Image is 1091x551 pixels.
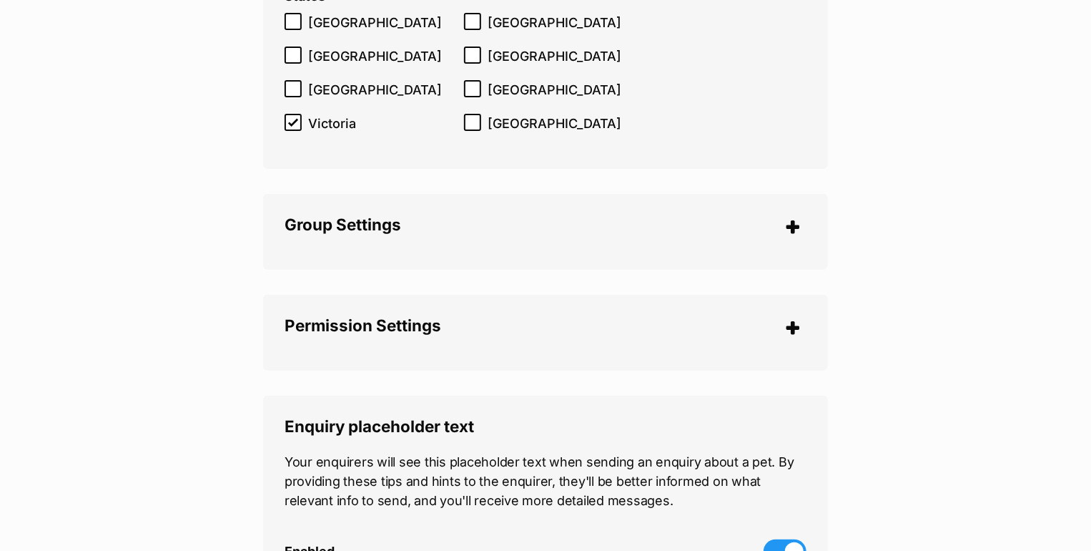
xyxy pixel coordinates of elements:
[488,47,636,66] span: [GEOGRAPHIC_DATA]
[285,452,806,510] p: Your enquirers will see this placeholder text when sending an enquiry about a pet. By providing t...
[488,13,636,32] span: [GEOGRAPHIC_DATA]
[285,215,401,234] span: Group Settings
[488,80,636,99] span: [GEOGRAPHIC_DATA]
[308,47,457,66] span: [GEOGRAPHIC_DATA]
[488,114,636,133] span: [GEOGRAPHIC_DATA]
[285,316,441,335] span: Permission Settings
[308,80,457,99] span: [GEOGRAPHIC_DATA]
[285,417,806,436] legend: Enquiry placeholder text
[308,114,457,133] span: Victoria
[308,13,457,32] span: [GEOGRAPHIC_DATA]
